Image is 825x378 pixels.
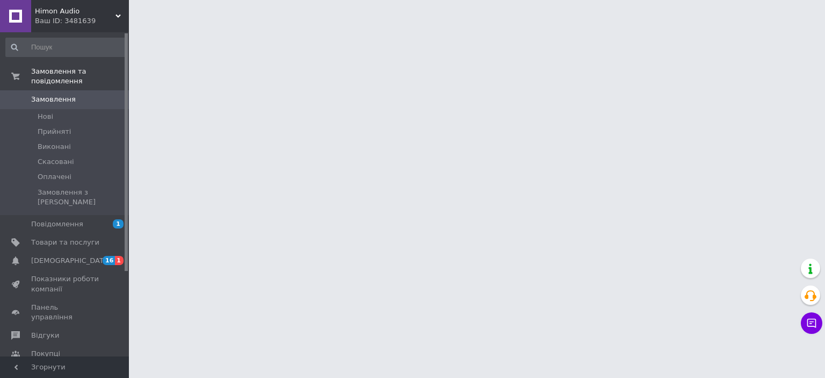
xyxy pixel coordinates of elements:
span: Показники роботи компанії [31,274,99,294]
span: Покупці [31,349,60,359]
span: Товари та послуги [31,238,99,247]
span: Нові [38,112,53,122]
span: Замовлення [31,95,76,104]
span: Himon Audio [35,6,115,16]
span: Панель управління [31,303,99,322]
button: Чат з покупцем [801,312,822,334]
span: 1 [115,256,124,265]
span: [DEMOGRAPHIC_DATA] [31,256,111,266]
span: 1 [113,219,124,229]
span: Прийняті [38,127,71,137]
input: Пошук [5,38,127,57]
span: Повідомлення [31,219,83,229]
span: Оплачені [38,172,71,182]
span: Виконані [38,142,71,152]
span: Скасовані [38,157,74,167]
span: Замовлення з [PERSON_NAME] [38,188,126,207]
span: Замовлення та повідомлення [31,67,129,86]
div: Ваш ID: 3481639 [35,16,129,26]
span: 16 [103,256,115,265]
span: Відгуки [31,331,59,340]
